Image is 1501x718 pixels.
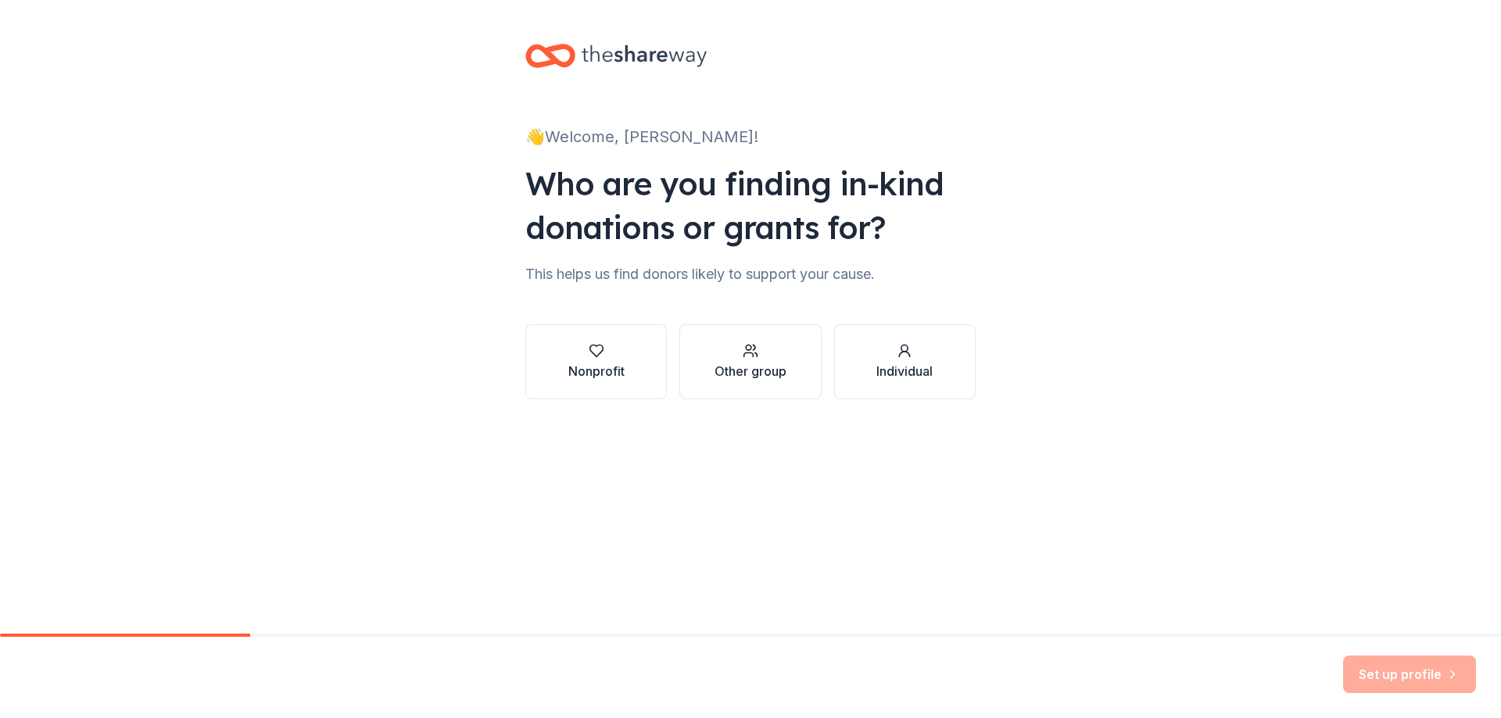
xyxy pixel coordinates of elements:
button: Individual [834,324,976,399]
div: Other group [715,362,786,380]
div: Nonprofit [568,362,625,380]
button: Other group [679,324,821,399]
div: Individual [876,362,933,380]
div: This helps us find donors likely to support your cause. [525,262,976,287]
div: 👋 Welcome, [PERSON_NAME]! [525,124,976,149]
div: Who are you finding in-kind donations or grants for? [525,162,976,249]
button: Nonprofit [525,324,667,399]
